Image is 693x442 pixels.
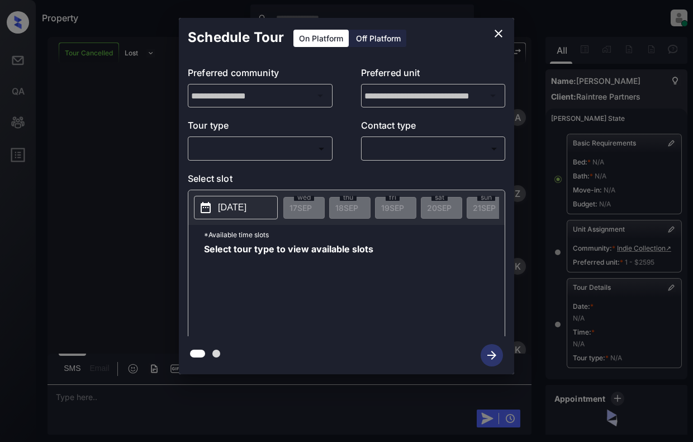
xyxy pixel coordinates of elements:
[194,196,278,219] button: [DATE]
[204,244,373,334] span: Select tour type to view available slots
[179,18,293,57] h2: Schedule Tour
[188,119,333,137] p: Tour type
[188,66,333,84] p: Preferred community
[361,66,506,84] p: Preferred unit
[188,172,505,190] p: Select slot
[204,225,505,244] p: *Available time slots
[293,30,349,47] div: On Platform
[350,30,406,47] div: Off Platform
[487,22,510,45] button: close
[218,201,246,214] p: [DATE]
[361,119,506,137] p: Contact type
